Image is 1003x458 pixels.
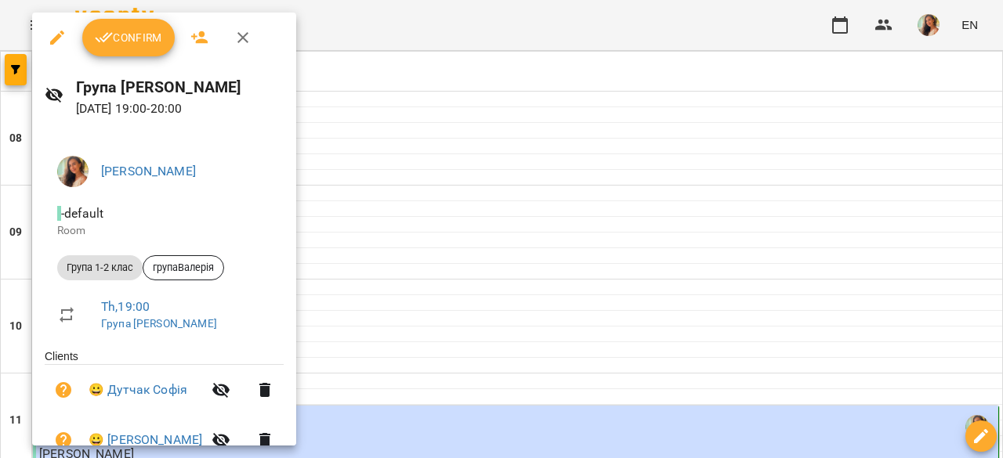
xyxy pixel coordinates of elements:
[76,99,284,118] p: [DATE] 19:00 - 20:00
[101,299,150,314] a: Th , 19:00
[82,19,175,56] button: Confirm
[143,261,223,275] span: групаВалерія
[57,156,89,187] img: a50212d1731b15ff461de61708548de8.jpg
[101,317,217,330] a: Група [PERSON_NAME]
[57,223,271,239] p: Room
[57,206,107,221] span: - default
[45,371,82,409] button: Unpaid. Bill the attendance?
[57,261,143,275] span: Група 1-2 клас
[101,164,196,179] a: [PERSON_NAME]
[76,75,284,99] h6: Група [PERSON_NAME]
[143,255,224,280] div: групаВалерія
[89,431,202,449] a: 😀 [PERSON_NAME]
[95,28,162,47] span: Confirm
[89,380,187,399] a: 😀 Дутчак Софія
